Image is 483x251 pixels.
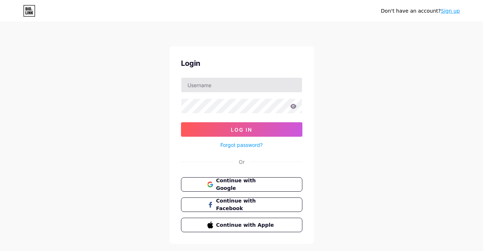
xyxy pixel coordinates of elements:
[231,127,252,133] span: Log In
[441,8,460,14] a: Sign up
[181,122,302,137] button: Log In
[181,177,302,192] button: Continue with Google
[181,218,302,232] button: Continue with Apple
[216,221,276,229] span: Continue with Apple
[220,141,263,149] a: Forgot password?
[181,58,302,69] div: Login
[239,158,245,166] div: Or
[181,78,302,92] input: Username
[381,7,460,15] div: Don't have an account?
[181,197,302,212] button: Continue with Facebook
[216,197,276,212] span: Continue with Facebook
[216,177,276,192] span: Continue with Google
